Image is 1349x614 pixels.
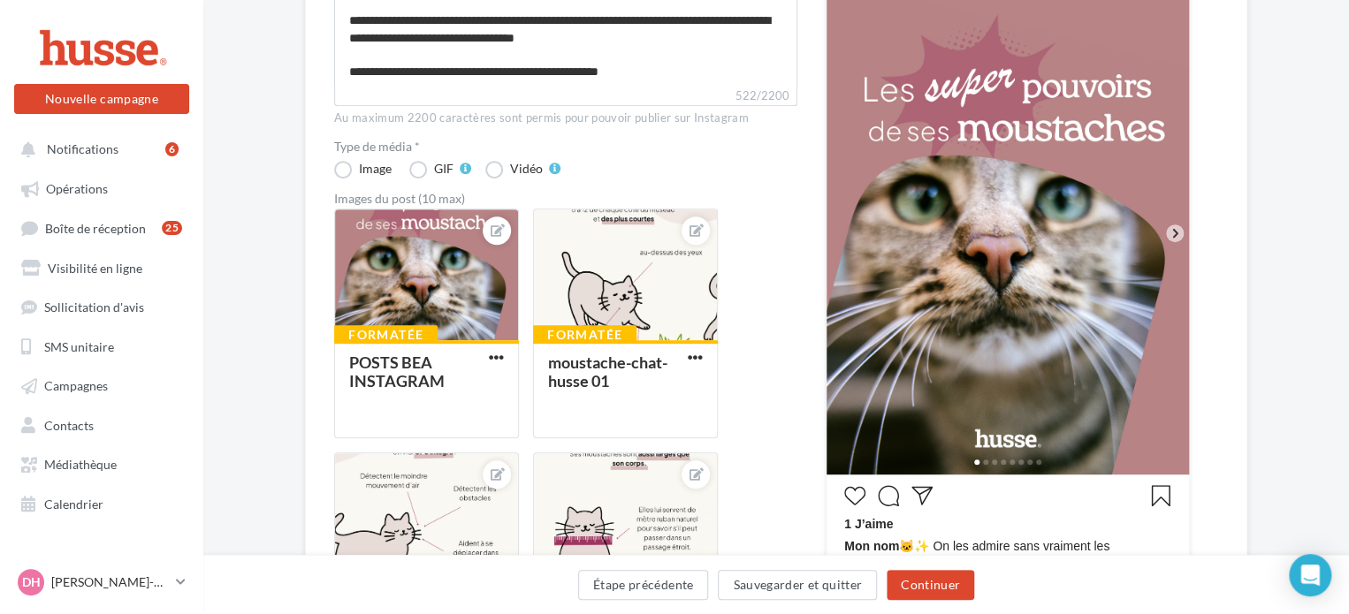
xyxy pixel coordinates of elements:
[44,299,144,315] span: Sollicitation d'avis
[878,485,899,506] svg: Commenter
[44,496,103,511] span: Calendrier
[334,193,797,205] div: Images du post (10 max)
[334,140,797,153] label: Type de média *
[844,539,899,553] span: Mon nom
[11,290,193,322] a: Sollicitation d'avis
[11,330,193,361] a: SMS unitaire
[887,570,974,600] button: Continuer
[844,485,865,506] svg: J’aime
[44,457,117,472] span: Médiathèque
[11,447,193,479] a: Médiathèque
[334,87,797,106] label: 522/2200
[44,378,108,393] span: Campagnes
[51,573,169,591] p: [PERSON_NAME]-Husse [GEOGRAPHIC_DATA]
[718,570,877,600] button: Sauvegarder et quitter
[844,515,1171,537] div: 1 J’aime
[359,163,392,175] div: Image
[14,565,189,599] a: DH [PERSON_NAME]-Husse [GEOGRAPHIC_DATA]
[334,325,438,345] div: Formatée
[44,417,94,432] span: Contacts
[510,163,543,175] div: Vidéo
[44,338,114,353] span: SMS unitaire
[533,325,636,345] div: Formatée
[22,573,41,591] span: DH
[11,133,186,164] button: Notifications 6
[11,487,193,519] a: Calendrier
[48,260,142,275] span: Visibilité en ligne
[165,142,179,156] div: 6
[11,251,193,283] a: Visibilité en ligne
[578,570,709,600] button: Étape précédente
[11,171,193,203] a: Opérations
[47,141,118,156] span: Notifications
[11,408,193,440] a: Contacts
[11,211,193,244] a: Boîte de réception25
[11,368,193,400] a: Campagnes
[1150,485,1171,506] svg: Enregistrer
[162,221,182,235] div: 25
[45,220,146,235] span: Boîte de réception
[349,352,445,390] div: POSTS BEA INSTAGRAM
[1289,554,1331,596] div: Open Intercom Messenger
[548,352,667,390] div: moustache-chat-husse 01
[14,84,189,114] button: Nouvelle campagne
[434,163,453,175] div: GIF
[911,485,933,506] svg: Partager la publication
[46,181,108,196] span: Opérations
[334,110,797,126] div: Au maximum 2200 caractères sont permis pour pouvoir publier sur Instagram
